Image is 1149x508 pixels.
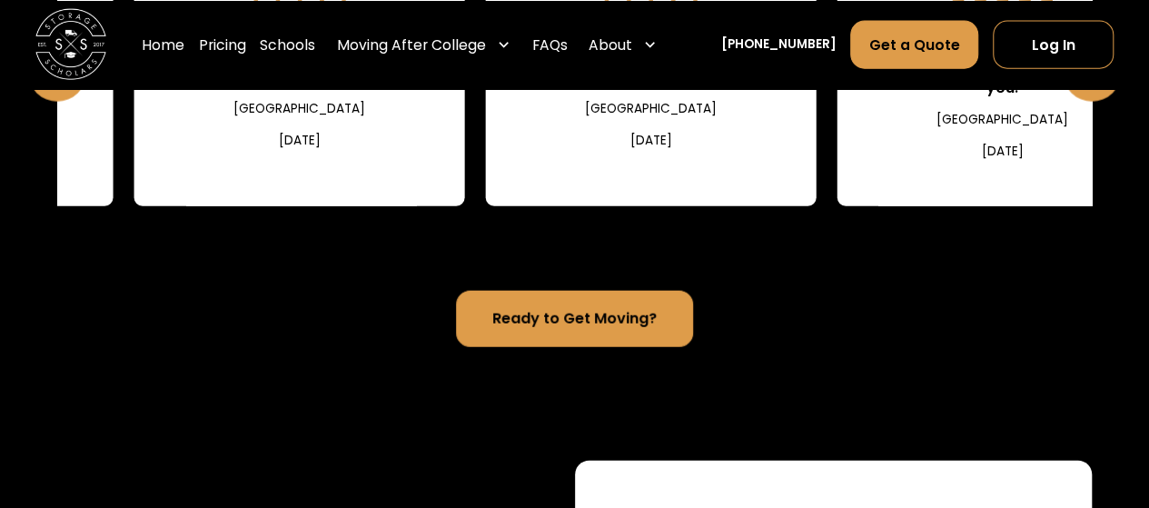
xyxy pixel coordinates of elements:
a: Home [142,20,184,70]
a: Get a Quote [850,20,978,68]
div: [DATE] [630,132,672,151]
div: [GEOGRAPHIC_DATA] [233,100,365,119]
a: Log In [993,20,1114,68]
a: [PHONE_NUMBER] [721,35,837,55]
div: Moving After College [337,34,486,55]
div: [DATE] [982,143,1024,162]
div: [GEOGRAPHIC_DATA] [585,100,717,119]
div: [DATE] [279,132,321,151]
img: Storage Scholars main logo [35,9,106,80]
div: Moving After College [330,20,518,70]
div: About [589,34,632,55]
a: Pricing [199,20,246,70]
div: About [581,20,664,70]
div: [GEOGRAPHIC_DATA] [936,111,1068,130]
a: Ready to Get Moving? [456,291,693,346]
a: FAQs [532,20,568,70]
a: Schools [260,20,315,70]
